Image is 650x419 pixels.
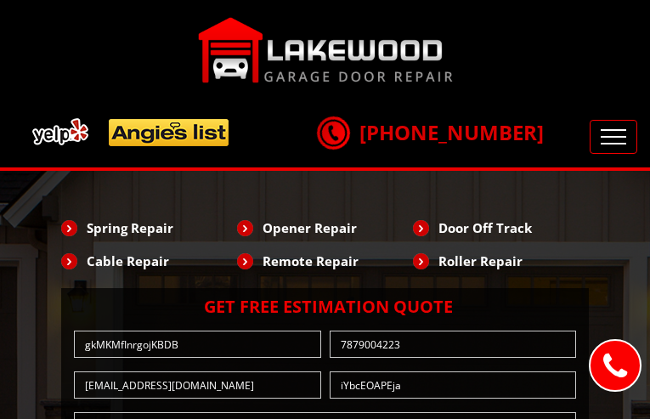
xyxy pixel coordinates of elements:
li: Cable Repair [61,246,237,275]
li: Opener Repair [237,213,413,242]
input: Name [74,331,321,358]
img: call.png [312,111,354,154]
input: Enter email [74,371,321,399]
input: Zip [330,371,577,399]
li: Spring Repair [61,213,237,242]
input: Phone [330,331,577,358]
li: Door Off Track [413,213,589,242]
button: Toggle navigation [590,120,637,154]
a: [PHONE_NUMBER] [317,118,544,146]
img: Lakewood.png [198,17,453,83]
img: add.png [25,111,236,153]
li: Remote Repair [237,246,413,275]
li: Roller Repair [413,246,589,275]
h2: Get Free Estimation Quote [70,297,580,317]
